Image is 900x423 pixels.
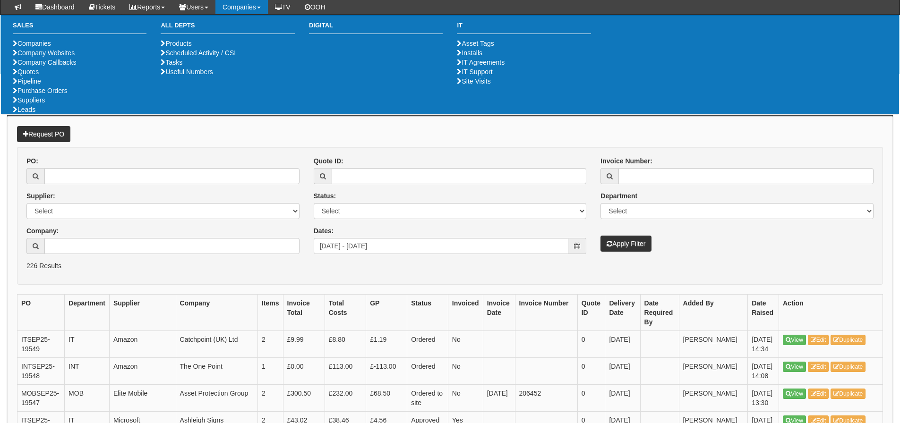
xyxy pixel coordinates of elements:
td: 0 [577,330,605,357]
th: Added By [679,294,748,330]
td: £1.19 [366,330,407,357]
a: Edit [808,335,829,345]
button: Apply Filter [600,236,651,252]
a: Duplicate [831,362,866,372]
a: Asset Tags [457,40,494,47]
th: Total Costs [325,294,366,330]
th: Quote ID [577,294,605,330]
td: No [448,384,483,411]
td: £300.50 [283,384,325,411]
td: Ordered [407,330,448,357]
a: View [783,362,806,372]
td: £68.50 [366,384,407,411]
td: INT [65,357,110,384]
label: Supplier: [26,191,55,201]
td: [PERSON_NAME] [679,330,748,357]
a: Site Visits [457,77,490,85]
h3: All Depts [161,22,294,34]
td: [DATE] [605,330,640,357]
label: Status: [314,191,336,201]
td: The One Point [176,357,257,384]
a: Pipeline [13,77,41,85]
td: 0 [577,357,605,384]
th: Invoice Date [483,294,515,330]
td: [DATE] [605,384,640,411]
td: ITSEP25-19549 [17,330,65,357]
td: [DATE] [483,384,515,411]
td: No [448,357,483,384]
a: Duplicate [831,389,866,399]
p: 226 Results [26,261,874,271]
h3: Digital [309,22,443,34]
a: Company Callbacks [13,59,77,66]
th: Department [65,294,110,330]
label: PO: [26,156,38,166]
th: Date Raised [748,294,779,330]
label: Quote ID: [314,156,343,166]
h3: Sales [13,22,146,34]
a: Suppliers [13,96,45,104]
td: 0 [577,384,605,411]
a: Useful Numbers [161,68,213,76]
td: MOB [65,384,110,411]
th: Items [257,294,283,330]
a: Installs [457,49,482,57]
td: £-113.00 [366,357,407,384]
a: Company Websites [13,49,75,57]
td: Ordered [407,357,448,384]
td: IT [65,330,110,357]
td: 2 [257,384,283,411]
td: £8.80 [325,330,366,357]
a: View [783,335,806,345]
label: Invoice Number: [600,156,652,166]
td: No [448,330,483,357]
a: Scheduled Activity / CSI [161,49,236,57]
th: Company [176,294,257,330]
td: [DATE] 13:30 [748,384,779,411]
a: Edit [808,362,829,372]
td: [PERSON_NAME] [679,357,748,384]
label: Dates: [314,226,334,236]
a: Duplicate [831,335,866,345]
th: Date Required By [640,294,679,330]
a: Leads [13,106,35,113]
th: Invoice Number [515,294,577,330]
td: MOBSEP25-19547 [17,384,65,411]
td: [DATE] 14:08 [748,357,779,384]
td: £113.00 [325,357,366,384]
td: £0.00 [283,357,325,384]
h3: IT [457,22,591,34]
td: £9.99 [283,330,325,357]
td: [PERSON_NAME] [679,384,748,411]
td: Elite Mobile [109,384,176,411]
label: Department [600,191,637,201]
th: Action [779,294,883,330]
th: Supplier [109,294,176,330]
td: Asset Protection Group [176,384,257,411]
td: Amazon [109,357,176,384]
td: Catchpoint (UK) Ltd [176,330,257,357]
a: Products [161,40,191,47]
a: Quotes [13,68,39,76]
td: Amazon [109,330,176,357]
a: Edit [808,389,829,399]
a: Tasks [161,59,182,66]
td: 1 [257,357,283,384]
td: £232.00 [325,384,366,411]
td: 206452 [515,384,577,411]
th: Status [407,294,448,330]
td: INTSEP25-19548 [17,357,65,384]
td: [DATE] [605,357,640,384]
a: Request PO [17,126,70,142]
td: 2 [257,330,283,357]
td: [DATE] 14:34 [748,330,779,357]
td: Ordered to site [407,384,448,411]
th: Invoiced [448,294,483,330]
a: Companies [13,40,51,47]
a: IT Agreements [457,59,505,66]
a: View [783,389,806,399]
a: IT Support [457,68,492,76]
th: Delivery Date [605,294,640,330]
a: Purchase Orders [13,87,68,94]
th: PO [17,294,65,330]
